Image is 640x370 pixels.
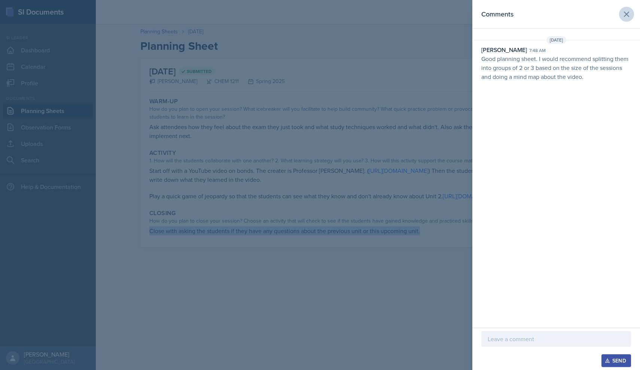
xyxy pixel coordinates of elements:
[601,354,631,367] button: Send
[481,54,631,81] p: Good planning sheet. I would recommend splitting them into groups of 2 or 3 based on the size of ...
[481,9,513,19] h2: Comments
[481,45,527,54] div: [PERSON_NAME]
[606,358,626,364] div: Send
[529,47,546,54] div: 7:48 am
[546,36,566,44] span: [DATE]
